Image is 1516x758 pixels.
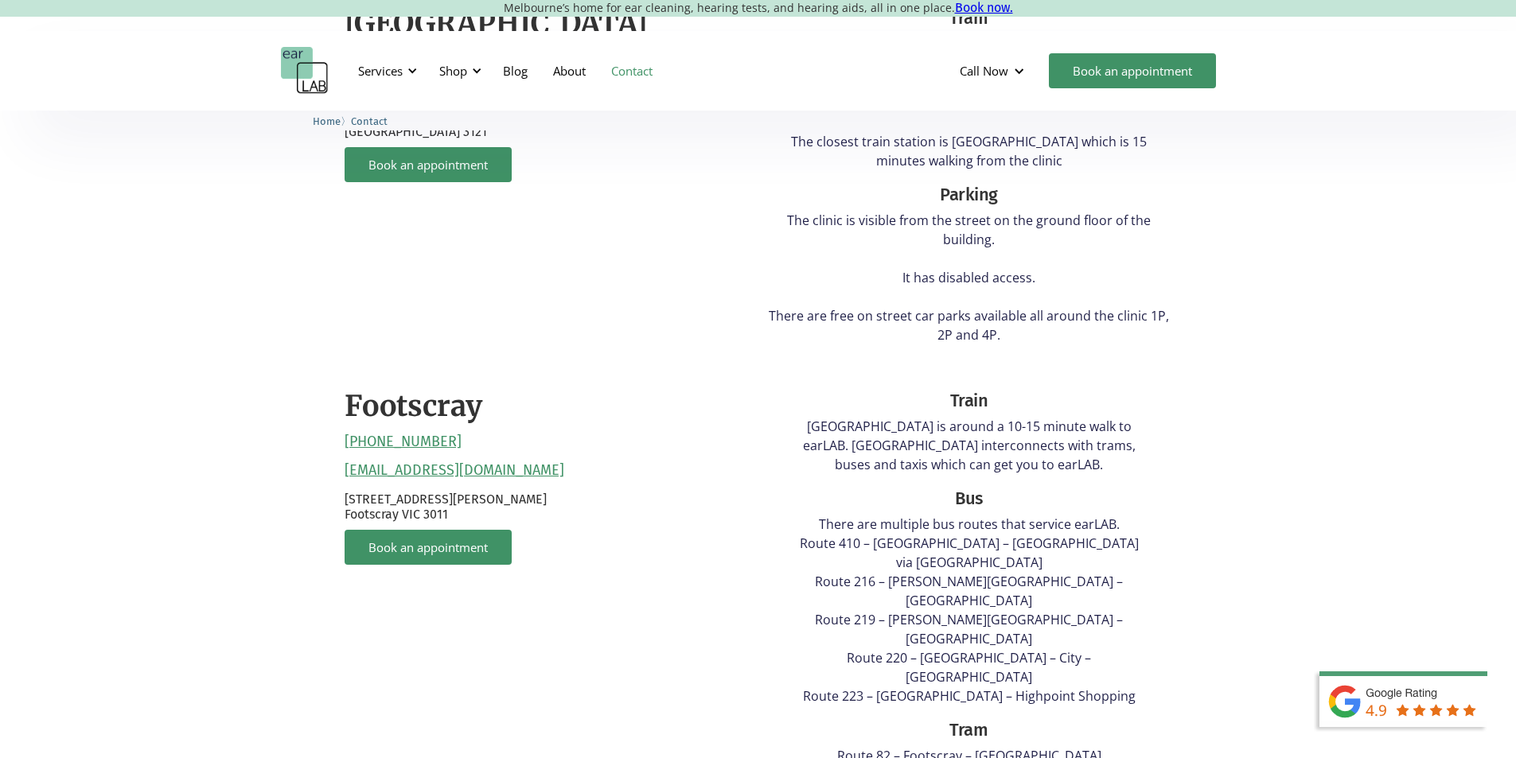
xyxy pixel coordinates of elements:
[947,47,1041,95] div: Call Now
[598,48,665,94] a: Contact
[345,492,750,522] p: [STREET_ADDRESS][PERSON_NAME] Footscray VIC 3011
[349,47,422,95] div: Services
[766,132,1172,170] p: The closest train station is [GEOGRAPHIC_DATA] which is 15 minutes walking from the clinic
[345,433,462,451] a: [PHONE_NUMBER]
[358,63,403,79] div: Services
[351,113,388,128] a: Contact
[345,147,512,182] a: Book an appointment
[313,113,351,130] li: 〉
[281,47,329,95] a: home
[345,462,564,480] a: [EMAIL_ADDRESS][DOMAIN_NAME]
[540,48,598,94] a: About
[345,6,648,43] h2: [GEOGRAPHIC_DATA]
[792,717,1147,743] div: Tram
[792,515,1147,706] p: There are multiple bus routes that service earLAB. Route 410 – [GEOGRAPHIC_DATA] – [GEOGRAPHIC_DA...
[490,48,540,94] a: Blog
[792,417,1147,474] p: [GEOGRAPHIC_DATA] is around a 10-15 minute walk to earLAB. [GEOGRAPHIC_DATA] interconnects with t...
[766,182,1172,208] div: Parking
[792,486,1147,511] div: Bus
[792,388,1147,414] div: Train
[345,530,512,565] a: Book an appointment
[430,47,486,95] div: Shop
[766,6,1172,31] div: Tram
[345,388,482,426] h2: Footscray
[960,63,1008,79] div: Call Now
[439,63,467,79] div: Shop
[766,211,1172,344] p: The clinic is visible from the street on the ground floor of the building. It has disabled access...
[313,113,341,128] a: Home
[351,115,388,127] span: Contact
[313,115,341,127] span: Home
[1049,53,1216,88] a: Book an appointment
